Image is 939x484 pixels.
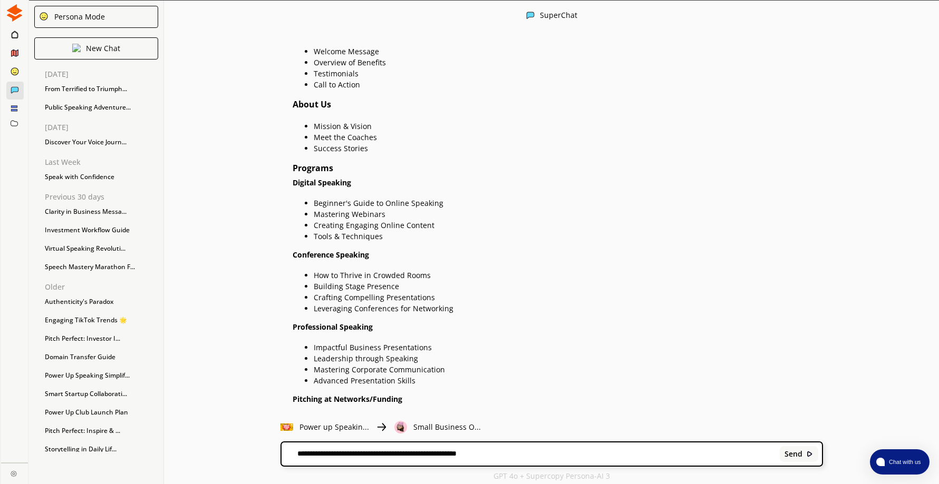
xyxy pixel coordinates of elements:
img: Close [375,421,388,433]
strong: Professional Speaking [293,322,373,332]
div: Discover Your Voice Journ... [40,134,163,150]
div: Power Up Speaking Simplif... [40,368,163,383]
p: Tools & Techniques [314,232,822,241]
img: Close [526,11,535,19]
p: Mission & Vision [314,122,822,131]
strong: Conference Speaking [293,250,369,260]
p: Overview of Benefits [314,58,822,67]
p: Beginner's Guide to Online Speaking [314,199,822,208]
div: SuperChat [540,11,577,21]
p: Welcome Message [314,47,822,56]
strong: About Us [293,98,331,110]
p: [DATE] [45,123,163,132]
div: From Terrified to Triumph... [40,81,163,97]
button: atlas-launcher [870,449,930,475]
p: [DATE] [45,70,163,78]
p: Small Business O... [413,423,481,431]
b: Send [785,450,802,458]
div: Smart Startup Collaborati... [40,386,163,402]
div: Public Speaking Adventure... [40,100,163,115]
div: Investment Workflow Guide [40,222,163,238]
div: Speak with Confidence [40,169,163,185]
strong: Digital Speaking [293,177,351,187]
p: Impactful Business Presentations [314,343,822,352]
div: Authenticity's Paradox [40,294,163,310]
span: Chat with us [885,458,923,466]
div: Speech Mastery Marathon F... [40,259,163,275]
strong: Programs [293,162,333,174]
img: Close [11,470,17,477]
p: Leadership through Speaking [314,354,822,363]
div: Power Up Club Launch Plan [40,404,163,420]
p: Creating Engaging Online Content [314,221,822,230]
p: Crafting Compelling Presentations [314,293,822,302]
p: Call to Action [314,81,822,89]
p: Success Stories [314,144,822,153]
p: Building Stage Presence [314,282,822,291]
div: Pitch Perfect: Inspire & ... [40,423,163,439]
div: Engaging TikTok Trends 🌟 [40,312,163,328]
img: Close [280,421,293,433]
div: Virtual Speaking Revoluti... [40,241,163,256]
strong: Pitching at Networks/Funding [293,394,402,404]
p: Mastering Corporate Communication [314,366,822,374]
p: Older [45,283,163,291]
p: New Chat [86,44,120,53]
div: Storytelling in Daily Lif... [40,441,163,457]
a: Close [1,463,28,481]
div: Domain Transfer Guide [40,349,163,365]
p: Meet the Coaches [314,133,822,142]
div: Persona Mode [51,13,105,21]
p: Power up Speakin... [299,423,369,431]
div: Clarity in Business Messa... [40,204,163,220]
p: Advanced Presentation Skills [314,377,822,385]
p: Previous 30 days [45,193,163,201]
div: Pitch Perfect: Investor I... [40,331,163,347]
img: Close [72,44,81,52]
p: Leveraging Conferences for Networking [314,304,822,313]
img: Close [806,450,814,458]
img: Close [6,4,23,22]
img: Close [39,12,49,21]
p: Testimonials [314,70,822,78]
p: Last Week [45,158,163,166]
p: GPT 4o + Supercopy Persona-AI 3 [493,472,610,480]
p: Mastering Webinars [314,210,822,219]
p: How to Thrive in Crowded Rooms [314,271,822,280]
img: Close [394,421,407,433]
